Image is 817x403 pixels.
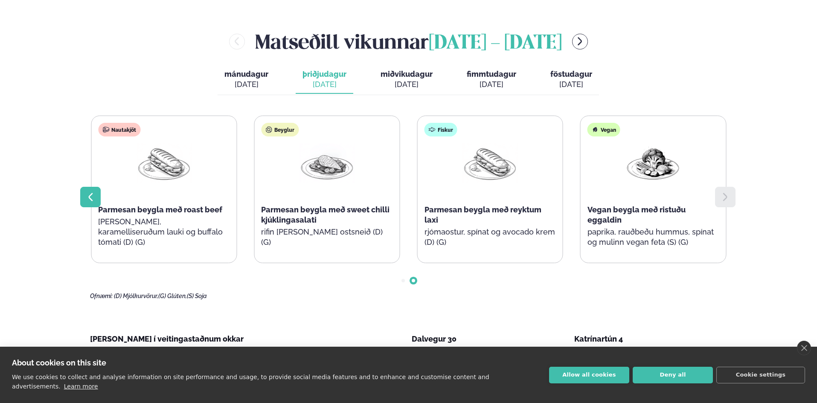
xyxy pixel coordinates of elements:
[302,79,346,90] div: [DATE]
[218,66,275,94] button: mánudagur [DATE]
[374,66,439,94] button: miðvikudagur [DATE]
[592,126,599,133] img: Vegan.svg
[98,123,140,136] div: Nautakjöt
[401,279,405,282] span: Go to slide 1
[424,227,556,247] p: rjómaostur, spínat og avocado krem (D) (G)
[550,79,592,90] div: [DATE]
[381,79,433,90] div: [DATE]
[633,367,713,383] button: Deny all
[587,205,686,224] span: Vegan beygla með ristuðu eggaldin
[265,126,272,133] img: bagle-new-16px.svg
[299,143,354,183] img: Chicken-breast.png
[463,143,518,183] img: Panini.png
[261,123,299,136] div: Beyglur
[137,143,191,183] img: Panini.png
[224,70,268,78] span: mánudagur
[467,79,516,90] div: [DATE]
[98,205,222,214] span: Parmesan beygla með roast beef
[90,293,113,299] span: Ofnæmi:
[187,293,207,299] span: (S) Soja
[261,227,393,247] p: rifin [PERSON_NAME] ostsneið (D) (G)
[255,28,562,55] h2: Matseðill vikunnar
[460,66,523,94] button: fimmtudagur [DATE]
[296,66,353,94] button: þriðjudagur [DATE]
[102,126,109,133] img: beef.svg
[229,34,245,49] button: menu-btn-left
[64,383,98,390] a: Learn more
[261,205,390,224] span: Parmesan beygla með sweet chilli kjúklingasalati
[98,217,230,247] p: [PERSON_NAME], karamelliseruðum lauki og buffalo tómati (D) (G)
[544,66,599,94] button: föstudagur [DATE]
[429,34,562,53] span: [DATE] - [DATE]
[549,367,629,383] button: Allow all cookies
[716,367,805,383] button: Cookie settings
[626,143,680,183] img: Vegan.png
[381,70,433,78] span: miðvikudagur
[90,334,244,343] span: [PERSON_NAME] í veitingastaðnum okkar
[797,341,811,355] a: close
[587,227,719,247] p: paprika, rauðbeðu hummus, spínat og mulinn vegan feta (S) (G)
[424,205,541,224] span: Parmesan beygla með reyktum laxi
[12,358,106,367] strong: About cookies on this site
[574,334,727,344] div: Katrínartún 4
[572,34,588,49] button: menu-btn-right
[412,334,564,344] div: Dalvegur 30
[12,374,489,390] p: We use cookies to collect and analyse information on site performance and usage, to provide socia...
[467,70,516,78] span: fimmtudagur
[550,70,592,78] span: föstudagur
[158,293,187,299] span: (G) Glúten,
[114,293,158,299] span: (D) Mjólkurvörur,
[429,126,436,133] img: fish.svg
[302,70,346,78] span: þriðjudagur
[412,279,415,282] span: Go to slide 2
[424,123,457,136] div: Fiskur
[224,79,268,90] div: [DATE]
[587,123,620,136] div: Vegan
